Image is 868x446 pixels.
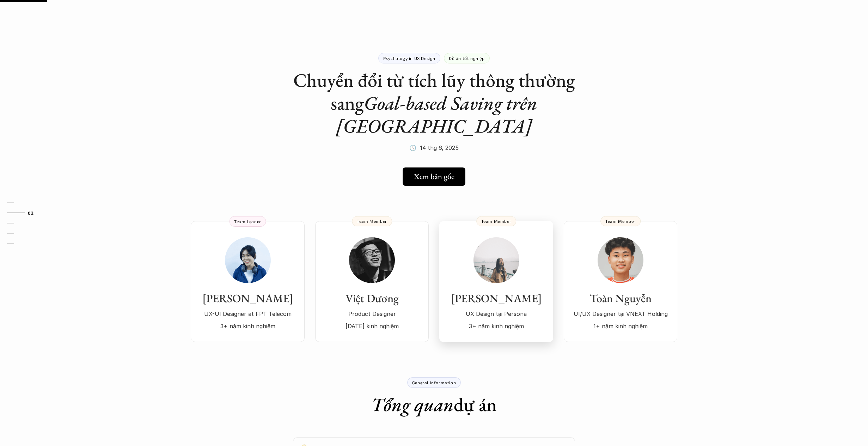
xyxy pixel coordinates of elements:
[336,91,542,138] em: Goal-based Saving trên [GEOGRAPHIC_DATA]
[605,219,636,224] p: Team Member
[439,221,553,342] a: [PERSON_NAME]UX Design tại Persona3+ năm kinh nghiệmTeam Member
[322,308,422,319] p: Product Designer
[198,292,298,305] h3: [PERSON_NAME]
[28,210,33,215] strong: 02
[371,392,454,417] em: Tổng quan
[412,380,456,385] p: General Information
[371,393,497,416] h1: dự án
[322,321,422,331] p: [DATE] kinh nghiệm
[414,172,454,181] h5: Xem bản gốc
[409,142,459,153] p: 🕔 14 thg 6, 2025
[571,308,670,319] p: UI/UX Designer tại VNEXT Holding
[446,308,546,319] p: UX Design tại Persona
[446,321,546,331] p: 3+ năm kinh nghiệm
[7,209,41,217] a: 02
[234,219,261,224] p: Team Leader
[446,292,546,305] h3: [PERSON_NAME]
[315,221,429,342] a: Việt DươngProduct Designer[DATE] kinh nghiệmTeam Member
[449,56,485,61] p: Đồ án tốt nghiệp
[357,219,387,224] p: Team Member
[481,219,512,224] p: Team Member
[571,292,670,305] h3: Toàn Nguyễn
[564,221,677,342] a: Toàn NguyễnUI/UX Designer tại VNEXT Holding1+ năm kinh nghiệmTeam Member
[403,167,465,186] a: Xem bản gốc
[293,69,575,137] h1: Chuyển đổi từ tích lũy thông thường sang
[383,56,435,61] p: Psychology in UX Design
[322,292,422,305] h3: Việt Dương
[571,321,670,331] p: 1+ năm kinh nghiệm
[198,308,298,319] p: UX-UI Designer at FPT Telecom
[191,221,305,342] a: [PERSON_NAME]UX-UI Designer at FPT Telecom3+ năm kinh nghiệmTeam Leader
[198,321,298,331] p: 3+ năm kinh nghiệm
